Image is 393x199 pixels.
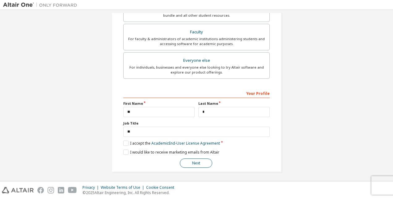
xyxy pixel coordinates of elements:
div: Faculty [127,28,266,36]
img: altair_logo.svg [2,187,34,193]
img: youtube.svg [68,187,77,193]
label: Last Name [198,101,270,106]
div: Cookie Consent [146,185,178,190]
label: I accept the [123,141,220,146]
label: First Name [123,101,195,106]
label: I would like to receive marketing emails from Altair [123,150,219,155]
label: Job Title [123,121,270,126]
p: © 2025 Altair Engineering, Inc. All Rights Reserved. [82,190,178,195]
a: Academic End-User License Agreement [151,141,220,146]
img: facebook.svg [37,187,44,193]
div: For faculty & administrators of academic institutions administering students and accessing softwa... [127,36,266,46]
div: Website Terms of Use [101,185,146,190]
img: Altair One [3,2,80,8]
img: linkedin.svg [58,187,64,193]
div: Everyone else [127,56,266,65]
button: Next [180,159,212,168]
div: Your Profile [123,88,270,98]
div: For individuals, businesses and everyone else looking to try Altair software and explore our prod... [127,65,266,75]
div: Privacy [82,185,101,190]
div: For currently enrolled students looking to access the free Altair Student Edition bundle and all ... [127,8,266,18]
img: instagram.svg [48,187,54,193]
